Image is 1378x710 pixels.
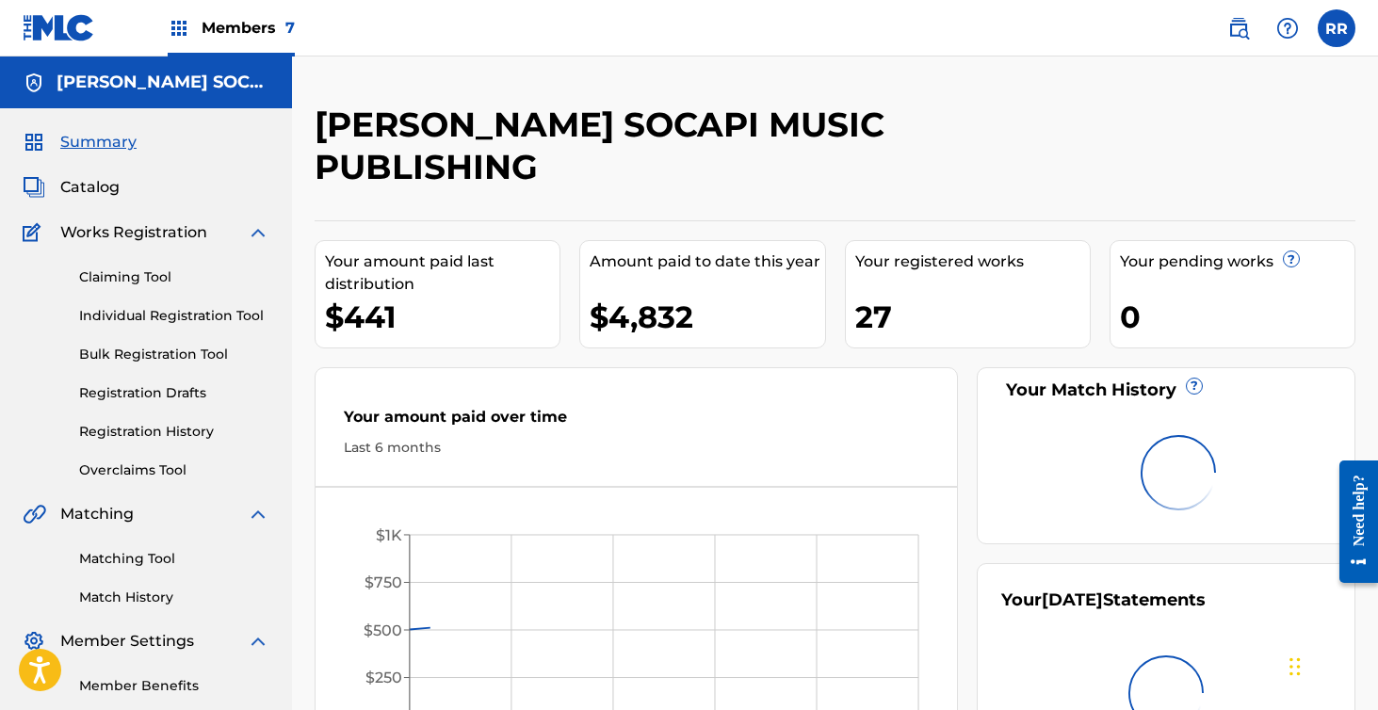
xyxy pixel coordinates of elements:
img: expand [247,630,269,653]
a: Public Search [1220,9,1257,47]
span: 7 [285,19,295,37]
span: ? [1187,379,1202,394]
div: Amount paid to date this year [590,250,824,273]
img: preloader [1129,424,1227,522]
img: Member Settings [23,630,45,653]
tspan: $250 [365,669,402,686]
div: Your amount paid over time [344,406,929,438]
div: Last 6 months [344,438,929,458]
div: Your Statements [1001,588,1206,613]
img: MLC Logo [23,14,95,41]
span: Works Registration [60,221,207,244]
a: Member Benefits [79,676,269,696]
div: Your registered works [855,250,1090,273]
tspan: $750 [365,573,402,591]
img: Accounts [23,72,45,94]
img: help [1276,17,1299,40]
a: Match History [79,588,269,607]
a: CatalogCatalog [23,176,120,199]
span: Members [202,17,295,39]
iframe: Resource Center [1325,446,1378,598]
a: Registration Drafts [79,383,269,403]
div: Drag [1289,638,1301,695]
div: 0 [1120,296,1354,338]
img: Matching [23,503,46,525]
span: Matching [60,503,134,525]
div: 27 [855,296,1090,338]
img: Summary [23,131,45,153]
div: $441 [325,296,559,338]
div: Help [1269,9,1306,47]
img: search [1227,17,1250,40]
span: [DATE] [1042,589,1103,610]
div: Your pending works [1120,250,1354,273]
iframe: Chat Widget [1284,620,1378,710]
a: Individual Registration Tool [79,306,269,326]
tspan: $1K [376,526,402,544]
div: User Menu [1318,9,1355,47]
h5: LIDA SOCAPI MUSIC PUBLISHING [57,72,269,93]
span: Catalog [60,176,120,199]
img: Catalog [23,176,45,199]
span: Member Settings [60,630,194,653]
div: Your amount paid last distribution [325,250,559,296]
a: Registration History [79,422,269,442]
img: Works Registration [23,221,47,244]
img: Top Rightsholders [168,17,190,40]
img: expand [247,221,269,244]
span: Summary [60,131,137,153]
div: Your Match History [1001,378,1331,403]
img: expand [247,503,269,525]
a: Matching Tool [79,549,269,569]
span: ? [1284,251,1299,266]
tspan: $500 [364,621,402,639]
a: SummarySummary [23,131,137,153]
h2: [PERSON_NAME] SOCAPI MUSIC PUBLISHING [315,104,1116,188]
a: Bulk Registration Tool [79,345,269,364]
a: Overclaims Tool [79,460,269,480]
a: Claiming Tool [79,267,269,287]
div: $4,832 [590,296,824,338]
